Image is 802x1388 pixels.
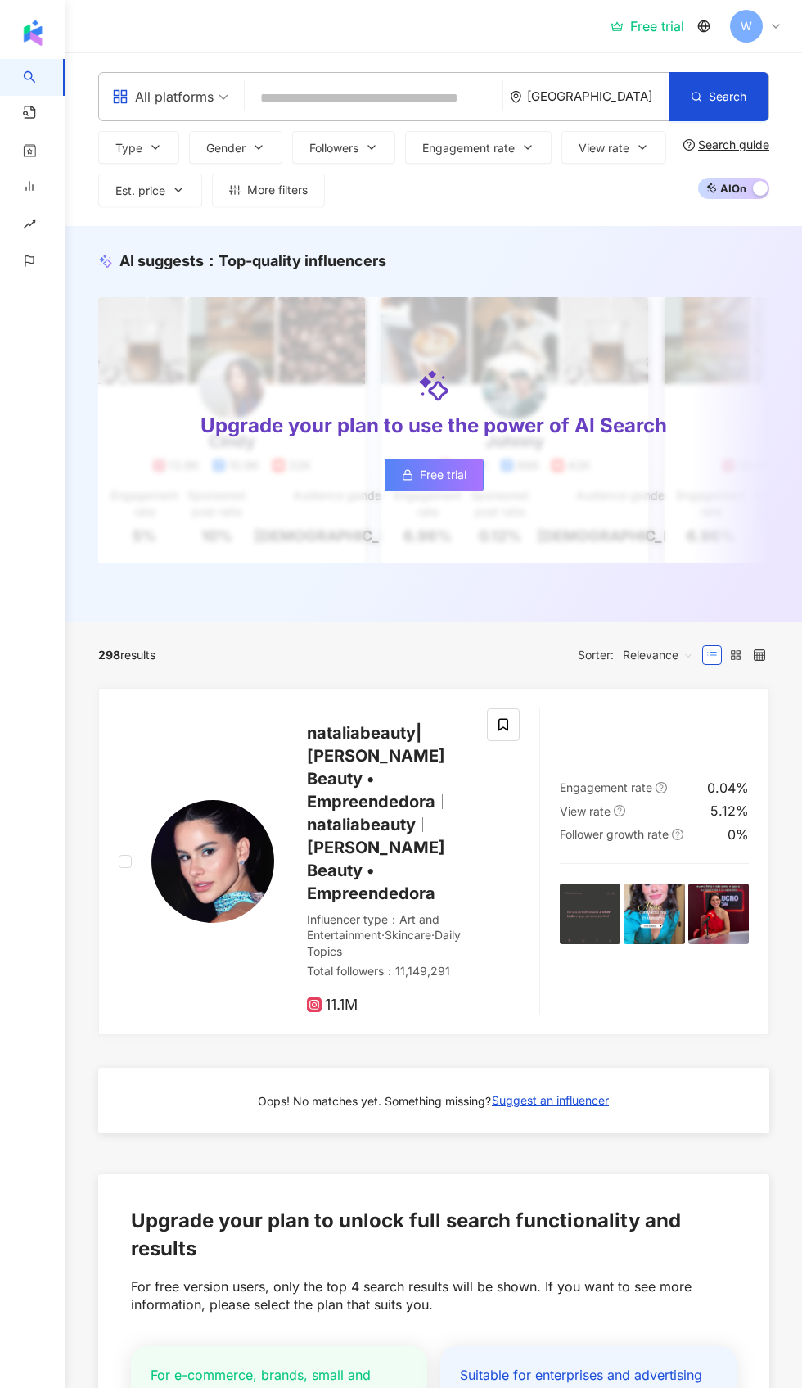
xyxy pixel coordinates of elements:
div: 0.04% [707,779,749,797]
span: Est. price [115,184,165,197]
span: Upgrade your plan to unlock full search functionality and results [131,1207,737,1262]
span: More filters [247,183,308,197]
span: · [381,928,385,942]
span: environment [510,91,522,103]
button: Engagement rate [405,131,552,164]
span: question-circle [672,829,683,840]
a: KOL Avatarnataliabeauty|[PERSON_NAME] Beauty • Empreendedoranataliabeauty[PERSON_NAME] Beauty • E... [98,688,769,1036]
span: Suggest an influencer [492,1094,609,1107]
span: View rate [579,142,629,155]
img: logo icon [20,20,46,46]
div: [GEOGRAPHIC_DATA] [527,89,669,103]
button: View rate [561,131,666,164]
span: W [741,17,752,35]
div: Upgrade your plan to use the power of AI Search [200,412,667,440]
span: 11.1M [307,997,358,1014]
span: For free version users, only the top 4 search results will be shown. If you want to see more info... [131,1277,737,1314]
span: Engagement rate [560,780,652,794]
button: More filters [212,174,325,206]
span: Type [115,142,142,155]
span: View rate [560,804,611,818]
span: Relevance [623,642,693,668]
span: question-circle [614,805,625,816]
span: Daily Topics [307,928,461,958]
div: Influencer type ： [307,911,492,960]
button: Search [669,72,768,121]
span: Gender [206,142,246,155]
button: Followers [292,131,395,164]
span: nataliabeauty|[PERSON_NAME] Beauty • Empreendedora [307,723,445,812]
div: AI suggests ： [119,251,386,271]
div: Sorter: [578,642,702,668]
span: Follower growth rate [560,827,669,841]
span: Skincare [385,928,431,942]
span: question-circle [656,782,667,793]
span: Top-quality influencers [219,252,386,269]
img: post-image [624,884,684,944]
span: Free trial [420,468,466,482]
a: search [23,59,82,97]
img: post-image [688,884,749,944]
span: rise [23,208,36,245]
span: Engagement rate [422,142,515,155]
span: appstore [112,88,128,105]
div: results [98,649,155,662]
div: 5.12% [710,802,749,820]
button: Type [98,131,179,164]
div: Oops! No matches yet. Something missing? [258,1093,491,1110]
span: Search [709,90,746,103]
img: KOL Avatar [151,800,274,923]
button: Gender [189,131,282,164]
span: · [431,928,435,942]
span: 298 [98,648,120,662]
div: All platforms [112,84,214,110]
span: [PERSON_NAME] Beauty • Empreendedora [307,838,445,903]
a: Free trial [611,18,684,34]
button: Suggest an influencer [491,1087,610,1114]
div: 0% [728,825,749,843]
div: Total followers ： 11,149,291 [307,963,492,979]
img: post-image [560,884,620,944]
span: question-circle [683,139,695,151]
span: nataliabeauty [307,815,416,834]
button: Est. price [98,174,202,206]
span: Followers [309,142,358,155]
div: Search guide [698,138,769,151]
a: Free trial [385,459,484,491]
